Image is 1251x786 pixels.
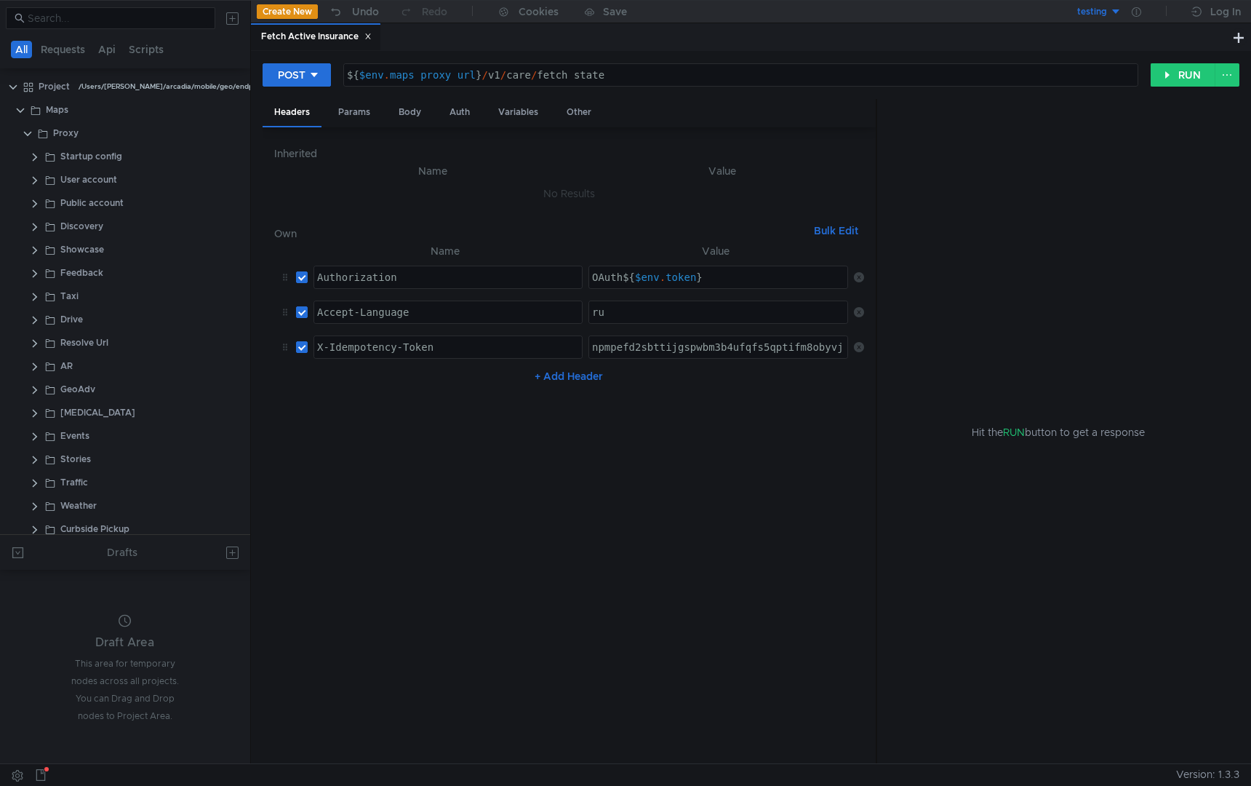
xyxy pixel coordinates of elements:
[60,472,88,493] div: Traffic
[60,169,117,191] div: User account
[60,309,83,330] div: Drive
[583,242,848,260] th: Value
[1151,63,1215,87] button: RUN
[972,424,1145,440] span: Hit the button to get a response
[124,41,168,58] button: Scripts
[60,495,97,517] div: Weather
[555,99,603,126] div: Other
[36,41,89,58] button: Requests
[286,162,580,180] th: Name
[261,29,372,44] div: Fetch Active Insurance
[487,99,550,126] div: Variables
[257,4,318,19] button: Create New
[60,378,95,400] div: GeoAdv
[1210,3,1241,20] div: Log In
[94,41,120,58] button: Api
[808,222,864,239] button: Bulk Edit
[318,1,389,23] button: Undo
[60,518,129,540] div: Curbside Pickup
[60,332,108,354] div: Resolve Url
[274,145,864,162] h6: Inherited
[53,122,79,144] div: Proxy
[60,215,103,237] div: Discovery
[327,99,382,126] div: Params
[543,187,595,200] nz-embed-empty: No Results
[263,99,321,127] div: Headers
[60,448,91,470] div: Stories
[278,67,305,83] div: POST
[60,146,122,167] div: Startup config
[60,239,104,261] div: Showcase
[1003,426,1025,439] span: RUN
[39,76,70,98] div: Project
[46,99,68,121] div: Maps
[274,225,808,242] h6: Own
[387,99,433,126] div: Body
[389,1,457,23] button: Redo
[519,3,559,20] div: Cookies
[1176,764,1239,785] span: Version: 1.3.3
[580,162,864,180] th: Value
[107,544,137,561] div: Drafts
[60,285,79,307] div: Taxi
[60,262,103,284] div: Feedback
[28,10,207,26] input: Search...
[529,368,609,385] button: + Add Header
[352,3,379,20] div: Undo
[60,192,124,214] div: Public account
[603,7,627,17] div: Save
[11,41,32,58] button: All
[422,3,447,20] div: Redo
[263,63,331,87] button: POST
[60,425,89,447] div: Events
[60,355,73,377] div: AR
[438,99,481,126] div: Auth
[79,76,329,98] div: /Users/[PERSON_NAME]/arcadia/mobile/geo/endpoint/testmace/Project
[60,402,135,424] div: [MEDICAL_DATA]
[1077,5,1107,19] div: testing
[308,242,583,260] th: Name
